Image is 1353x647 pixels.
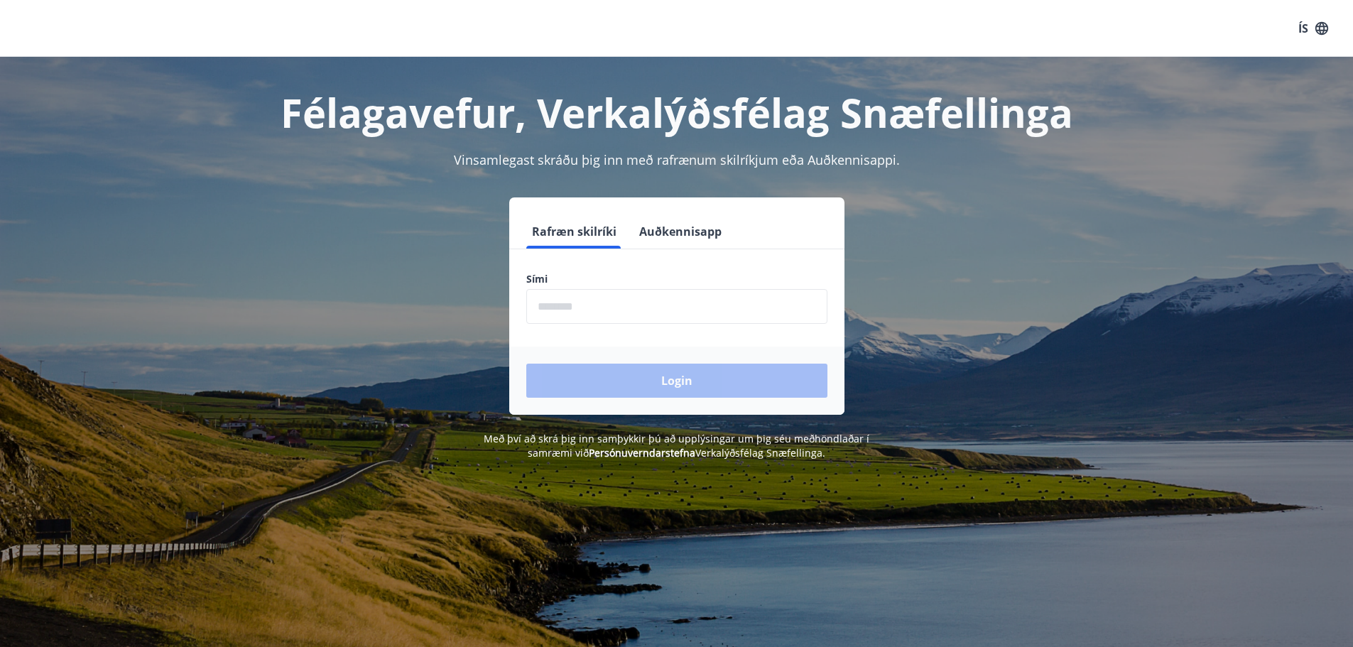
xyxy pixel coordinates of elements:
span: Vinsamlegast skráðu þig inn með rafrænum skilríkjum eða Auðkennisappi. [454,151,900,168]
button: Rafræn skilríki [526,214,622,249]
button: ÍS [1290,16,1336,41]
h1: Félagavefur, Verkalýðsfélag Snæfellinga [183,85,1171,139]
a: Persónuverndarstefna [589,446,695,460]
button: Auðkennisapp [634,214,727,249]
label: Sími [526,272,827,286]
span: Með því að skrá þig inn samþykkir þú að upplýsingar um þig séu meðhöndlaðar í samræmi við Verkalý... [484,432,869,460]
